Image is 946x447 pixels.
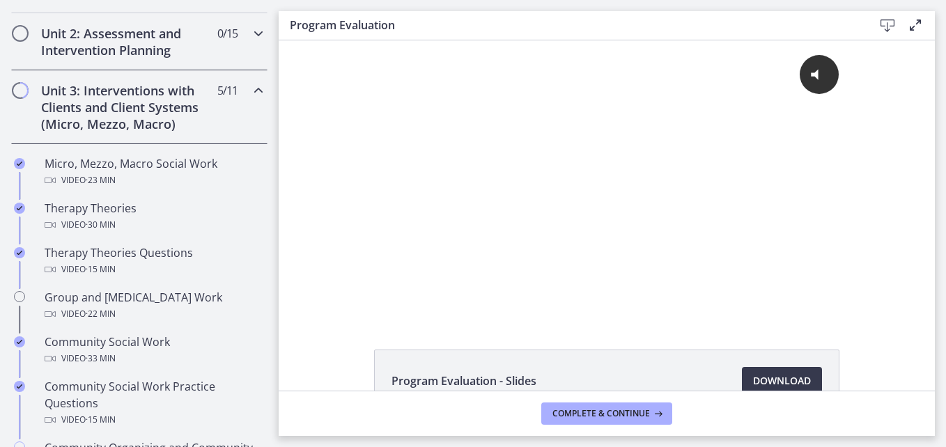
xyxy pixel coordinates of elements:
span: Program Evaluation - Slides [391,372,536,389]
iframe: Video Lesson [279,40,935,317]
a: Download [742,367,822,395]
div: Group and [MEDICAL_DATA] Work [45,289,262,322]
i: Completed [14,247,25,258]
span: 0 / 15 [217,25,238,42]
span: Download [753,372,811,389]
div: Therapy Theories Questions [45,244,262,278]
h3: Program Evaluation [290,17,851,33]
span: · 15 min [86,261,116,278]
div: Micro, Mezzo, Macro Social Work [45,155,262,189]
div: Video [45,217,262,233]
div: Video [45,411,262,428]
i: Completed [14,203,25,214]
i: Completed [14,336,25,347]
div: Community Social Work Practice Questions [45,378,262,428]
span: 5 / 11 [217,82,238,99]
span: · 22 min [86,306,116,322]
span: · 15 min [86,411,116,428]
i: Completed [14,158,25,169]
span: Complete & continue [552,408,650,419]
div: Video [45,172,262,189]
div: Video [45,261,262,278]
button: Complete & continue [541,402,672,425]
h2: Unit 2: Assessment and Intervention Planning [41,25,211,58]
span: · 30 min [86,217,116,233]
h2: Unit 3: Interventions with Clients and Client Systems (Micro, Mezzo, Macro) [41,82,211,132]
div: Community Social Work [45,334,262,367]
span: · 23 min [86,172,116,189]
span: · 33 min [86,350,116,367]
div: Video [45,306,262,322]
div: Therapy Theories [45,200,262,233]
i: Completed [14,381,25,392]
div: Video [45,350,262,367]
